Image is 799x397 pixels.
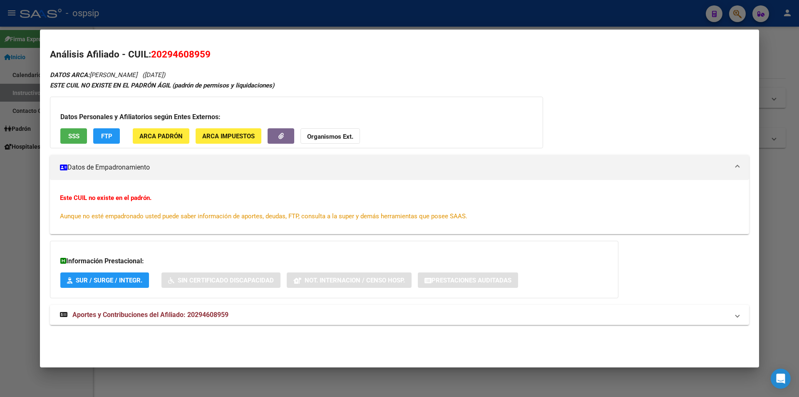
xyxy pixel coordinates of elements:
button: Prestaciones Auditadas [418,272,518,288]
div: Open Intercom Messenger [771,369,791,389]
span: Aportes y Contribuciones del Afiliado: 20294608959 [72,311,228,319]
div: Datos de Empadronamiento [50,180,749,234]
button: SUR / SURGE / INTEGR. [60,272,149,288]
h3: Datos Personales y Afiliatorios según Entes Externos: [60,112,533,122]
button: Sin Certificado Discapacidad [161,272,280,288]
span: Aunque no esté empadronado usted puede saber información de aportes, deudas, FTP, consulta a la s... [60,212,467,220]
button: ARCA Impuestos [196,128,261,144]
button: Organismos Ext. [300,128,360,144]
button: SSS [60,128,87,144]
strong: ESTE CUIL NO EXISTE EN EL PADRÓN ÁGIL (padrón de permisos y liquidaciones) [50,82,274,89]
span: [PERSON_NAME] [50,71,137,79]
strong: Este CUIL no existe en el padrón. [60,194,151,202]
button: FTP [93,128,120,144]
h3: Información Prestacional: [60,256,608,266]
mat-expansion-panel-header: Datos de Empadronamiento [50,155,749,180]
span: FTP [101,132,112,140]
span: ARCA Impuestos [202,132,255,140]
span: ARCA Padrón [139,132,183,140]
span: SUR / SURGE / INTEGR. [76,277,142,284]
strong: Organismos Ext. [307,133,353,140]
span: Prestaciones Auditadas [432,277,511,284]
strong: DATOS ARCA: [50,71,89,79]
span: Sin Certificado Discapacidad [178,277,274,284]
button: ARCA Padrón [133,128,189,144]
span: ([DATE]) [142,71,165,79]
button: Not. Internacion / Censo Hosp. [287,272,412,288]
span: 20294608959 [151,49,211,60]
span: SSS [68,132,79,140]
h2: Análisis Afiliado - CUIL: [50,47,749,62]
mat-expansion-panel-header: Aportes y Contribuciones del Afiliado: 20294608959 [50,305,749,325]
span: Not. Internacion / Censo Hosp. [305,277,405,284]
mat-panel-title: Datos de Empadronamiento [60,162,729,172]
